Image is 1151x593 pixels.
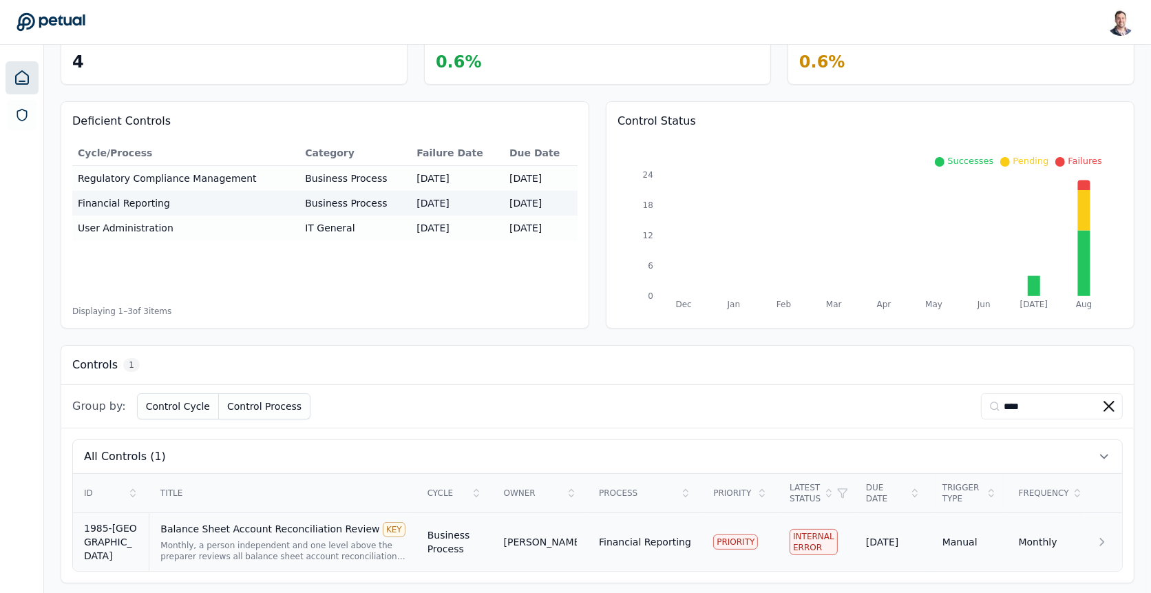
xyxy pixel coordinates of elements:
span: Displaying 1– 3 of 3 items [72,306,171,317]
td: [DATE] [504,216,578,240]
tspan: 0 [648,291,653,301]
span: Group by: [72,398,126,415]
td: Business Process [416,513,493,572]
div: Priority [713,488,768,499]
div: Process [599,488,691,499]
th: Failure Date [411,141,504,166]
span: 1 [123,358,140,372]
td: [DATE] [411,216,504,240]
div: 1985-[GEOGRAPHIC_DATA] [84,521,138,563]
div: Balance Sheet Account Reconciliation Review [160,522,405,537]
div: Cycle [427,488,482,499]
div: [DATE] [866,535,920,549]
button: Control Cycle [137,393,219,419]
span: 4 [72,52,84,72]
td: Manual [931,513,1008,572]
div: Latest Status [790,482,844,504]
tspan: 18 [643,200,653,210]
td: User Administration [72,216,299,240]
tspan: 6 [648,261,653,271]
td: Business Process [299,166,411,191]
div: Internal Error [790,529,838,555]
td: Regulatory Compliance Management [72,166,299,191]
img: Snir Kodesh [1107,8,1134,36]
span: Pending [1013,156,1048,166]
th: Due Date [504,141,578,166]
tspan: Jan [727,300,740,309]
td: [DATE] [504,191,578,216]
td: Business Process [299,191,411,216]
td: Monthly [1008,513,1084,572]
div: Frequency [1019,488,1073,499]
div: Owner [504,488,578,499]
div: PRIORITY [713,534,758,550]
tspan: Jun [977,300,991,309]
td: [DATE] [411,191,504,216]
h3: Deficient Controls [72,113,578,129]
tspan: [DATE] [1020,300,1048,309]
div: Title [160,488,405,499]
div: ID [84,488,138,499]
div: Trigger Type [942,482,997,504]
a: SOC [7,100,37,130]
div: [PERSON_NAME] [504,535,578,549]
tspan: Apr [877,300,891,309]
td: Financial Reporting [72,191,299,216]
div: Monthly, a person independent and one level above the preparer reviews all balance sheet account ... [160,540,405,562]
h3: Control Status [617,113,1123,129]
div: Due Date [866,482,920,504]
div: KEY [383,522,405,537]
a: Dashboard [6,61,39,94]
button: All Controls (1) [73,440,1122,473]
tspan: May [925,300,942,309]
td: IT General [299,216,411,240]
button: Control Process [219,393,310,419]
span: All Controls (1) [84,448,166,465]
tspan: 24 [643,170,653,180]
tspan: 12 [643,231,653,240]
span: 0.6 % [436,52,482,72]
tspan: Mar [826,300,842,309]
span: Failures [1068,156,1102,166]
th: Category [299,141,411,166]
td: [DATE] [504,166,578,191]
span: 0.6 % [799,52,845,72]
tspan: Feb [777,300,791,309]
tspan: Dec [676,300,692,309]
a: Go to Dashboard [17,12,85,32]
th: Cycle/Process [72,141,299,166]
h3: Controls [72,357,118,373]
span: Successes [947,156,993,166]
tspan: Aug [1076,300,1092,309]
td: [DATE] [411,166,504,191]
div: Financial Reporting [599,535,691,549]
